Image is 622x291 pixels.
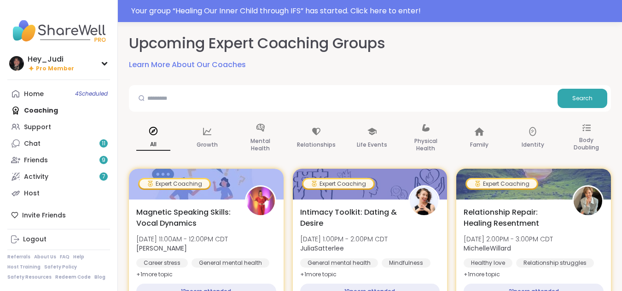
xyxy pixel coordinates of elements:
span: [DATE] 1:00PM - 2:00PM CDT [300,234,388,244]
span: [DATE] 2:00PM - 3:00PM CDT [464,234,553,244]
p: Growth [197,139,218,150]
a: Redeem Code [55,274,91,280]
div: Support [24,123,51,132]
div: Expert Coaching [140,179,209,188]
a: FAQ [60,254,70,260]
span: [DATE] 11:00AM - 12:00PM CDT [136,234,228,244]
a: Activity7 [7,168,110,185]
p: Body Doubling [570,135,604,153]
div: Expert Coaching [467,179,537,188]
div: Relationship struggles [516,258,594,268]
p: All [136,139,170,151]
a: Host [7,185,110,201]
div: Expert Coaching [303,179,373,188]
div: Healthy love [464,258,512,268]
div: Mindfulness [382,258,430,268]
img: JuliaSatterlee [410,187,438,215]
div: Chat [24,139,41,148]
a: Safety Resources [7,274,52,280]
div: Home [24,90,44,99]
button: Search [558,89,607,108]
b: JuliaSatterlee [300,244,344,253]
div: General mental health [300,258,378,268]
div: Friends [24,156,48,165]
div: Activity [24,172,48,182]
p: Life Events [357,139,387,150]
div: Invite Friends [7,207,110,223]
span: 11 [102,140,105,148]
img: Lisa_LaCroix [246,187,275,215]
a: Safety Policy [44,264,77,270]
a: Home4Scheduled [7,86,110,102]
span: Magnetic Speaking Skills: Vocal Dynamics [136,207,235,229]
p: Physical Health [409,136,443,154]
a: Logout [7,231,110,248]
a: About Us [34,254,56,260]
span: Relationship Repair: Healing Resentment [464,207,562,229]
p: Mental Health [244,136,278,154]
a: Friends9 [7,152,110,168]
img: ShareWell Nav Logo [7,15,110,47]
p: Relationships [297,139,336,150]
img: MichelleWillard [574,187,602,215]
div: Logout [23,235,47,244]
div: Your group “ Healing Our Inner Child through IFS ” has started. Click here to enter! [131,6,616,17]
span: 9 [102,156,105,164]
a: Chat11 [7,135,110,152]
b: MichelleWillard [464,244,511,253]
h2: Upcoming Expert Coaching Groups [129,33,385,54]
a: Blog [94,274,105,280]
a: Referrals [7,254,30,260]
a: Support [7,119,110,135]
span: Intimacy Toolkit: Dating & Desire [300,207,399,229]
p: Identity [522,139,544,150]
div: General mental health [192,258,269,268]
span: Search [572,94,593,103]
div: Host [24,189,40,198]
span: 4 Scheduled [75,90,108,97]
img: Hey_Judi [9,56,24,71]
div: Hey_Judi [28,54,74,64]
span: 7 [102,173,105,181]
b: [PERSON_NAME] [136,244,187,253]
a: Help [73,254,84,260]
a: Host Training [7,264,41,270]
span: Pro Member [36,65,74,73]
a: Learn More About Our Coaches [129,59,246,70]
div: Career stress [136,258,188,268]
p: Family [470,139,488,150]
